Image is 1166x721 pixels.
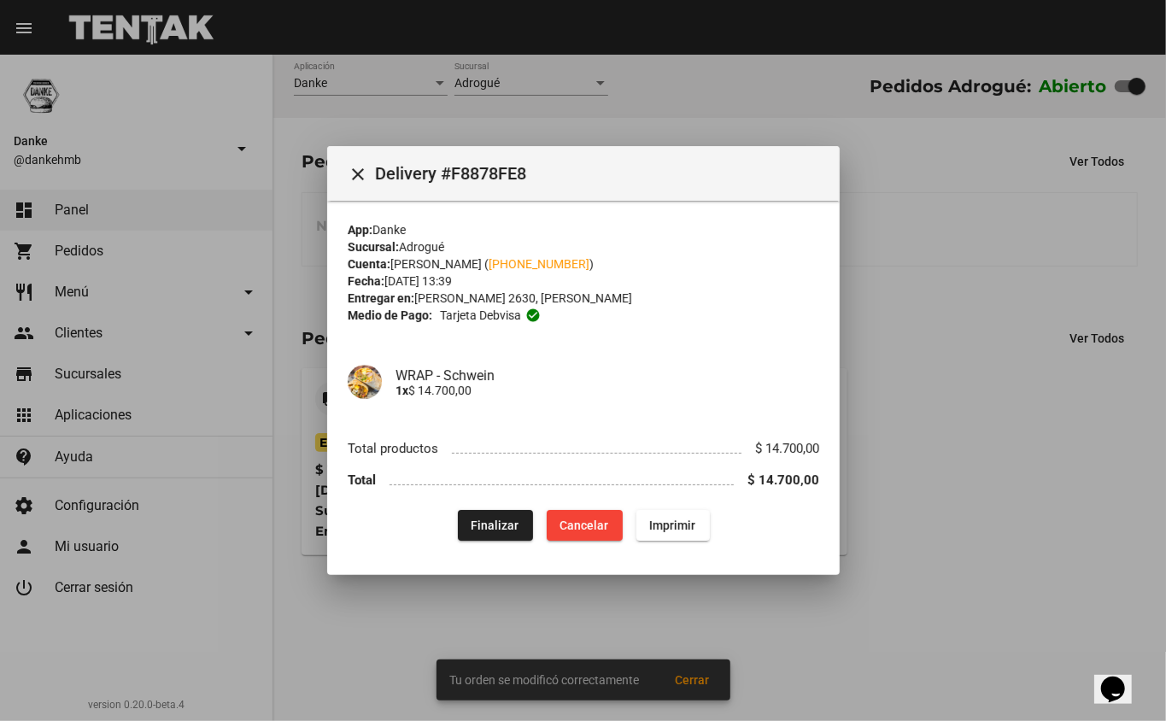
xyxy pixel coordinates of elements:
strong: Medio de Pago: [348,307,432,324]
span: Tarjeta debvisa [439,307,520,324]
li: Total productos $ 14.700,00 [348,433,819,465]
span: Delivery #F8878FE8 [375,160,826,187]
span: Cancelar [560,519,608,532]
strong: Entregar en: [348,291,414,305]
div: Danke [348,221,819,238]
iframe: chat widget [1094,653,1149,704]
mat-icon: check_circle [524,308,540,323]
span: Imprimir [649,519,695,532]
strong: App: [348,223,372,237]
img: 5308311e-6b54-4505-91eb-fc6b1a7bef64.png [348,365,382,399]
button: Finalizar [457,510,532,541]
li: Total $ 14.700,00 [348,465,819,496]
p: $ 14.700,00 [396,384,819,397]
strong: Sucursal: [348,240,399,254]
div: [PERSON_NAME] ( ) [348,255,819,273]
a: [PHONE_NUMBER] [489,257,589,271]
b: 1x [396,384,408,397]
div: [DATE] 13:39 [348,273,819,290]
strong: Fecha: [348,274,384,288]
span: Finalizar [471,519,519,532]
div: Adrogué [348,238,819,255]
h4: WRAP - Schwein [396,367,819,384]
button: Cerrar [341,156,375,191]
div: [PERSON_NAME] 2630, [PERSON_NAME] [348,290,819,307]
button: Cancelar [546,510,622,541]
strong: Cuenta: [348,257,390,271]
button: Imprimir [636,510,709,541]
mat-icon: Cerrar [348,165,368,185]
